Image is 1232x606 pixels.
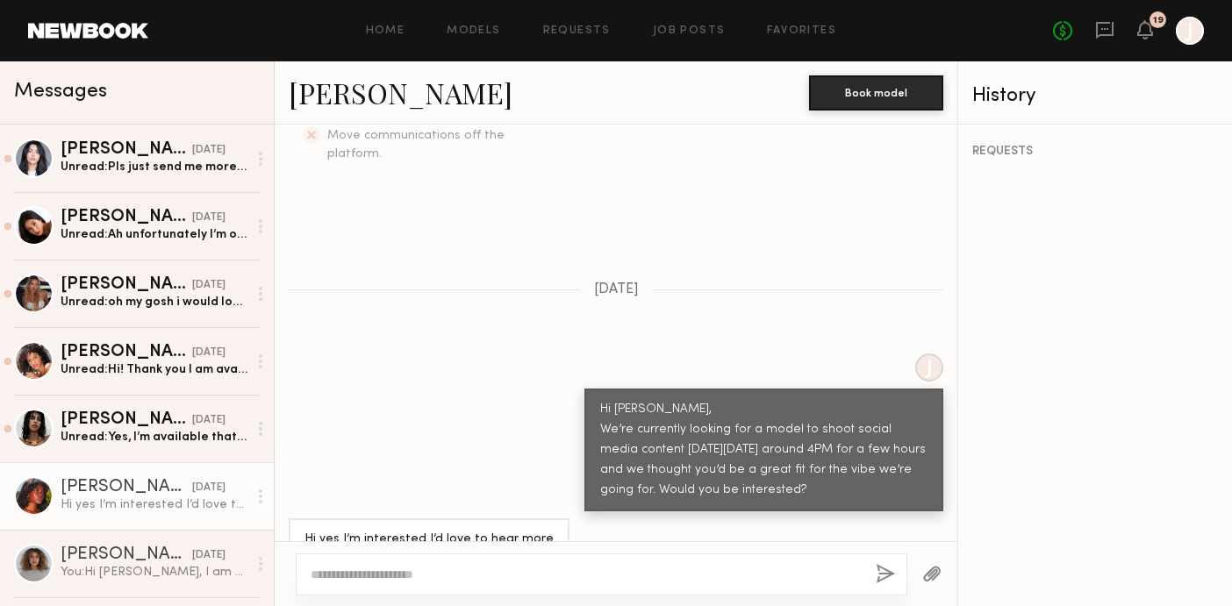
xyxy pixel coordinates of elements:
div: [PERSON_NAME] [61,141,192,159]
button: Book model [809,75,943,111]
div: [DATE] [192,210,226,226]
div: [PERSON_NAME] [61,344,192,361]
div: Hi yes I’m interested I’d love to hear more [61,496,247,513]
div: Unread: Pls just send me more details once you have them , how long, location , rate , etc🙏🏼 [61,159,247,175]
div: [PERSON_NAME] [61,411,192,429]
div: 19 [1153,16,1164,25]
div: [PERSON_NAME] [61,479,192,496]
div: Unread: Ah unfortunately I’m out of town and wouldn’t be able to make it for a shoot [DATE], I’m ... [61,226,247,243]
a: Home [366,25,405,37]
a: Requests [543,25,611,37]
div: [PERSON_NAME] [61,546,192,564]
span: [DATE] [594,282,639,297]
span: Messages [14,82,107,102]
div: [DATE] [192,277,226,294]
div: [DATE] [192,547,226,564]
div: History [972,86,1218,106]
a: Book model [809,84,943,99]
div: [PERSON_NAME] [61,209,192,226]
a: Models [447,25,500,37]
div: Hi [PERSON_NAME], We’re currently looking for a model to shoot social media content [DATE][DATE] ... [600,400,928,501]
div: [DATE] [192,142,226,159]
div: Hi yes I’m interested I’d love to hear more [304,530,554,550]
a: J [1176,17,1204,45]
span: Move communications off the platform. [327,130,505,160]
a: Favorites [767,25,836,37]
div: [PERSON_NAME] [61,276,192,294]
div: [DATE] [192,412,226,429]
div: REQUESTS [972,146,1218,158]
div: You: Hi [PERSON_NAME], I am currently looking for a model to shoot social media content [DATE][DA... [61,564,247,581]
div: Unread: Hi! Thank you I am available and would love to be considered for social shoot. Will stay ... [61,361,247,378]
a: Job Posts [653,25,726,37]
div: Unread: Yes, I’m available that day [61,429,247,446]
a: [PERSON_NAME] [289,74,512,111]
div: Unread: oh my gosh i would love to! my friend [PERSON_NAME] just collabed with you guys! [61,294,247,310]
div: [DATE] [192,345,226,361]
div: [DATE] [192,480,226,496]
